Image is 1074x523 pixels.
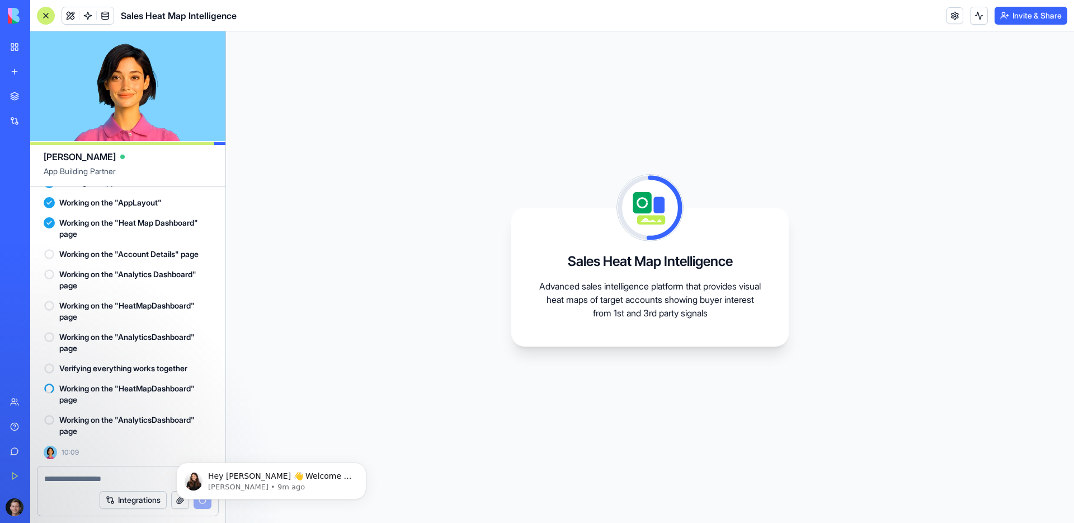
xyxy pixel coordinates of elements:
[44,446,57,459] img: Ella_00000_wcx2te.png
[59,331,212,354] span: Working on the "AnalyticsDashboard" page
[100,491,167,509] button: Integrations
[44,166,212,186] span: App Building Partner
[59,249,199,260] span: Working on the "Account Details" page
[568,253,733,270] h3: Sales Heat Map Intelligence
[121,9,237,22] span: Sales Heat Map Intelligence
[59,217,212,240] span: Working on the "Heat Map Dashboard" page
[59,383,212,405] span: Working on the "HeatMapDashboard" page
[59,363,187,374] span: Verifying everything works together
[538,279,762,320] p: Advanced sales intelligence platform that provides visual heat maps of target accounts showing bu...
[59,414,212,437] span: Working on the "AnalyticsDashboard" page
[59,269,212,291] span: Working on the "Analytics Dashboard" page
[995,7,1067,25] button: Invite & Share
[8,8,77,24] img: logo
[159,439,383,517] iframe: Intercom notifications message
[44,150,116,164] span: [PERSON_NAME]
[62,448,79,457] span: 10:09
[6,498,23,516] img: ACg8ocJdWllvN_MYgT8jJkppFg0v0nHGXlmsOTEGjAinLBtAvgL10g=s96-c
[59,197,162,208] span: Working on the "AppLayout"
[59,300,212,323] span: Working on the "HeatMapDashboard" page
